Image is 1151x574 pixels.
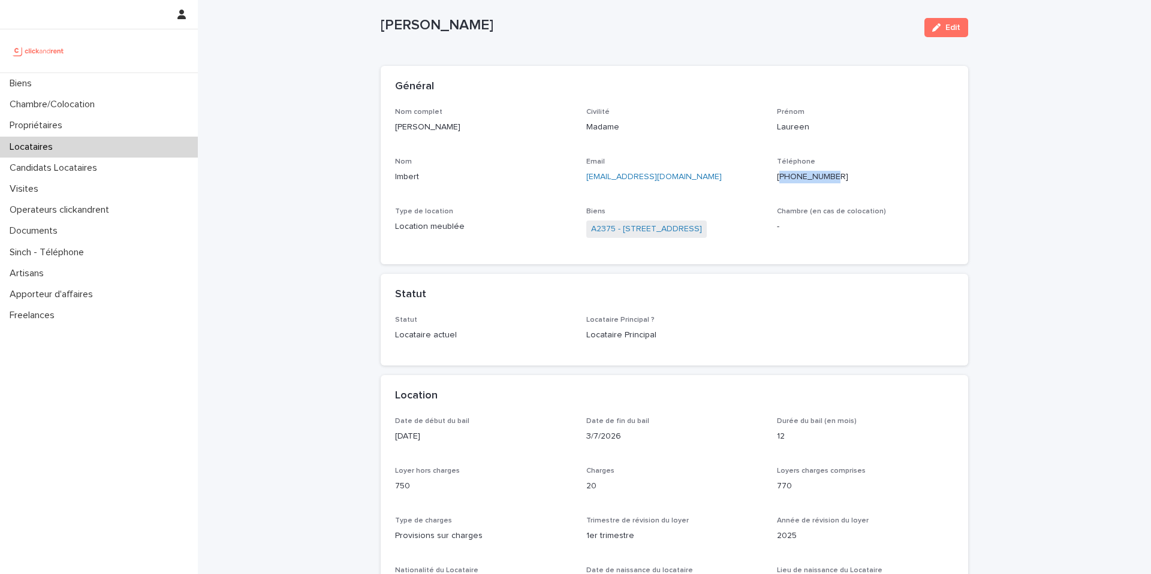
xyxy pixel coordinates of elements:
p: Locataire actuel [395,329,572,342]
p: Imbert [395,171,572,183]
span: Date de fin du bail [586,418,649,425]
p: 3/7/2026 [586,430,763,443]
span: Nom [395,158,412,165]
span: Date de début du bail [395,418,469,425]
p: [PHONE_NUMBER] [777,171,954,183]
span: Loyers charges comprises [777,467,866,475]
span: Statut [395,316,417,324]
span: Biens [586,208,605,215]
span: Chambre (en cas de colocation) [777,208,886,215]
span: Charges [586,467,614,475]
p: Provisions sur charges [395,530,572,542]
button: Edit [924,18,968,37]
p: Madame [586,121,763,134]
span: Civilité [586,108,610,116]
a: A2375 - [STREET_ADDRESS] [591,223,702,235]
a: [EMAIL_ADDRESS][DOMAIN_NAME] [586,173,722,181]
span: Date de naissance du locataire [586,567,693,574]
span: Locataire Principal ? [586,316,655,324]
span: Nom complet [395,108,442,116]
p: Documents [5,225,67,237]
p: Operateurs clickandrent [5,204,119,216]
p: Candidats Locataires [5,162,107,174]
span: Prénom [777,108,805,116]
img: UCB0brd3T0yccxBKYDjQ [10,39,68,63]
p: Apporteur d'affaires [5,289,103,300]
p: Sinch - Téléphone [5,247,94,258]
span: Lieu de naissance du Locataire [777,567,882,574]
h2: Général [395,80,434,93]
span: Email [586,158,605,165]
span: Durée du bail (en mois) [777,418,857,425]
span: Loyer hors charges [395,467,460,475]
p: Artisans [5,268,53,279]
p: 750 [395,480,572,493]
p: 12 [777,430,954,443]
p: Chambre/Colocation [5,99,104,110]
p: Biens [5,78,41,89]
p: - [777,220,954,233]
p: [PERSON_NAME] [381,17,915,34]
p: Visites [5,183,48,195]
span: Edit [945,23,960,32]
p: [DATE] [395,430,572,443]
span: Nationalité du Locataire [395,567,478,574]
p: [PERSON_NAME] [395,121,572,134]
span: Année de révision du loyer [777,517,869,524]
p: Locataires [5,141,62,153]
p: 1er trimestre [586,530,763,542]
p: 770 [777,480,954,493]
span: Trimestre de révision du loyer [586,517,689,524]
span: Téléphone [777,158,815,165]
span: Type de location [395,208,453,215]
p: Freelances [5,310,64,321]
p: Laureen [777,121,954,134]
p: 2025 [777,530,954,542]
p: Propriétaires [5,120,72,131]
p: Location meublée [395,220,572,233]
h2: Location [395,389,438,403]
p: 20 [586,480,763,493]
h2: Statut [395,288,426,301]
p: Locataire Principal [586,329,763,342]
span: Type de charges [395,517,452,524]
